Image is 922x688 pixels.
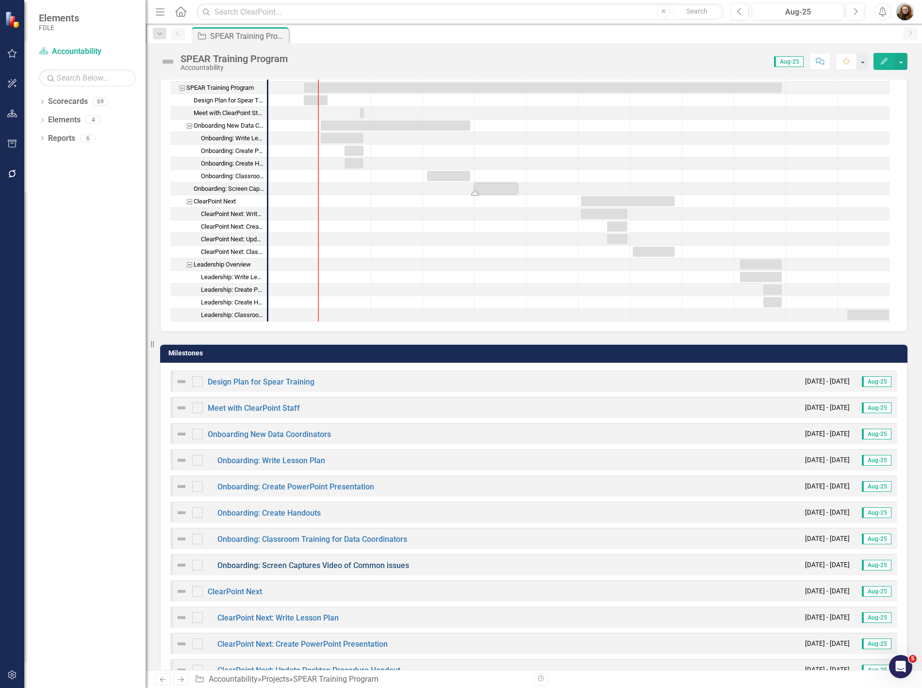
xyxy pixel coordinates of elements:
[687,7,708,15] span: Search
[170,94,267,107] div: Task: Start date: 2025-08-22 End date: 2025-09-05
[201,309,264,321] div: Leadership: Classroom Training for Leadership
[209,674,258,684] a: Accountability
[607,221,627,232] div: Task: Start date: 2026-02-16 End date: 2026-02-27
[93,98,108,106] div: 69
[805,560,850,570] small: [DATE] - [DATE]
[217,561,409,570] a: Onboarding: Screen Captures Video of Common issues
[176,376,187,387] img: Not Defined
[170,107,267,119] div: Meet with ClearPoint Staff
[194,94,264,107] div: Design Plan for Spear Training
[862,403,891,413] span: Aug-25
[217,482,374,491] a: Onboarding: Create PowerPoint Presentation
[176,638,187,650] img: Not Defined
[170,157,267,170] div: Onboarding: Create Handouts
[170,119,267,132] div: Task: Start date: 2025-09-01 End date: 2025-11-28
[210,30,286,42] div: SPEAR Training Program
[217,613,339,622] a: ClearPoint Next: Write Lesson Plan
[633,247,675,257] div: Task: Start date: 2026-03-02 End date: 2026-03-27
[862,481,891,492] span: Aug-25
[170,170,267,183] div: Onboarding: Classroom Training for Data Coordinators
[201,271,264,284] div: Leadership: Write Lesson Plan
[176,481,187,492] img: Not Defined
[805,403,850,412] small: [DATE] - [DATE]
[39,12,79,24] span: Elements
[673,5,721,18] button: Search
[862,612,891,623] span: Aug-25
[195,674,527,685] div: » »
[176,559,187,571] img: Not Defined
[805,482,850,491] small: [DATE] - [DATE]
[889,655,912,678] iframe: Intercom live chat
[176,664,187,676] img: Not Defined
[740,272,782,282] div: Task: Start date: 2026-05-04 End date: 2026-05-29
[80,134,96,142] div: 6
[39,69,136,86] input: Search Below...
[304,83,782,93] div: Task: Start date: 2025-08-22 End date: 2026-05-29
[170,246,267,258] div: Task: Start date: 2026-03-02 End date: 2026-03-27
[194,107,264,119] div: Meet with ClearPoint Staff
[176,586,187,597] img: Not Defined
[170,309,267,321] div: Leadership: Classroom Training for Leadership
[862,429,891,439] span: Aug-25
[862,665,891,675] span: Aug-25
[170,220,267,233] div: Task: Start date: 2026-02-16 End date: 2026-02-27
[208,377,314,386] a: Design Plan for Spear Training
[805,429,850,438] small: [DATE] - [DATE]
[170,284,267,296] div: Leadership: Create PowerPoint Presentation
[345,158,363,168] div: Task: Start date: 2025-09-15 End date: 2025-09-26
[170,271,267,284] div: Task: Start date: 2026-05-04 End date: 2026-05-29
[170,145,267,157] div: Onboarding: Create PowerPoint Presentation
[201,157,264,170] div: Onboarding: Create Handouts
[321,120,470,131] div: Task: Start date: 2025-09-01 End date: 2025-11-28
[201,246,264,258] div: ClearPoint Next: Classroom Training for Data Coordinators
[39,24,79,32] small: FDLE
[170,296,267,309] div: Leadership: Create Handouts (Projects to Assist Strategic Goals)
[208,587,262,596] a: ClearPoint Next
[862,455,891,466] span: Aug-25
[186,82,254,94] div: SPEAR Training Program
[763,297,782,307] div: Task: Start date: 2026-05-18 End date: 2026-05-29
[170,208,267,220] div: ClearPoint Next: Write Lesson Plan
[170,119,267,132] div: Onboarding New Data Coordinators
[862,586,891,597] span: Aug-25
[176,612,187,623] img: Not Defined
[208,430,331,439] a: Onboarding New Data Coordinators
[168,350,903,357] h3: Milestones
[217,535,407,544] a: Onboarding: Classroom Training for Data Coordinators
[607,234,627,244] div: Task: Start date: 2026-02-16 End date: 2026-02-27
[805,534,850,543] small: [DATE] - [DATE]
[909,655,917,663] span: 5
[862,507,891,518] span: Aug-25
[39,46,136,57] a: Accountability
[85,116,101,124] div: 4
[427,171,470,181] div: Task: Start date: 2025-11-03 End date: 2025-11-28
[170,82,267,94] div: Task: Start date: 2025-08-22 End date: 2026-05-29
[170,296,267,309] div: Task: Start date: 2026-05-18 End date: 2026-05-29
[194,195,236,208] div: ClearPoint Next
[170,284,267,296] div: Task: Start date: 2026-05-18 End date: 2026-05-29
[181,64,288,71] div: Accountability
[262,674,289,684] a: Projects
[170,94,267,107] div: Design Plan for Spear Training
[201,208,264,220] div: ClearPoint Next: Write Lesson Plan
[170,132,267,145] div: Task: Start date: 2025-09-01 End date: 2025-09-26
[805,377,850,386] small: [DATE] - [DATE]
[774,56,804,67] span: Aug-25
[170,220,267,233] div: ClearPoint Next: Create PowerPoint Presentation
[862,534,891,544] span: Aug-25
[170,195,267,208] div: ClearPoint Next
[475,184,517,194] div: Task: Start date: 2025-12-01 End date: 2025-12-26
[181,53,288,64] div: SPEAR Training Program
[862,560,891,571] span: Aug-25
[170,145,267,157] div: Task: Start date: 2025-09-15 End date: 2025-09-26
[48,96,88,107] a: Scorecards
[862,638,891,649] span: Aug-25
[862,376,891,387] span: Aug-25
[201,145,264,157] div: Onboarding: Create PowerPoint Presentation
[197,3,724,20] input: Search ClearPoint...
[896,3,914,20] button: Jennifer Siddoway
[345,146,363,156] div: Task: Start date: 2025-09-15 End date: 2025-09-26
[201,284,264,296] div: Leadership: Create PowerPoint Presentation
[170,157,267,170] div: Task: Start date: 2025-09-15 End date: 2025-09-26
[752,3,844,20] button: Aug-25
